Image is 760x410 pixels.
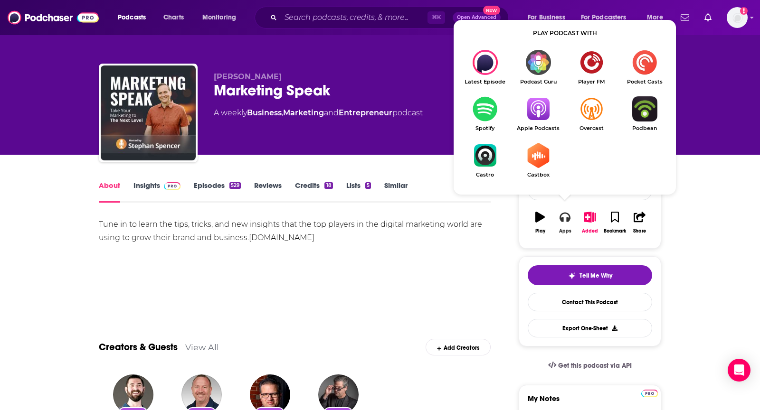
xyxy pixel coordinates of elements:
[458,25,671,42] div: Play podcast with
[579,272,612,280] span: Tell Me Why
[701,9,715,26] a: Show notifications dropdown
[99,341,178,353] a: Creators & Guests
[565,50,618,85] a: Player FMPlayer FM
[458,50,512,85] div: Marketing Speak on Latest Episode
[249,233,314,242] a: [DOMAIN_NAME]
[528,265,652,285] button: tell me why sparkleTell Me Why
[458,96,512,131] a: SpotifySpotify
[618,50,671,85] a: Pocket CastsPocket Casts
[282,108,283,117] span: ,
[185,342,219,352] a: View All
[528,319,652,337] button: Export One-Sheet
[346,181,371,203] a: Lists5
[512,96,565,131] a: Apple PodcastsApple Podcasts
[426,339,491,355] div: Add Creators
[281,10,427,25] input: Search podcasts, credits, & more...
[295,181,332,203] a: Credits18
[677,9,693,26] a: Show notifications dropdown
[578,205,602,240] button: Added
[99,218,491,244] div: Tune in to learn the tips, tricks, and new insights that the top players in the digital marketing...
[541,354,639,377] a: Get this podcast via API
[101,65,196,160] img: Marketing Speak
[727,7,748,28] span: Logged in as TeemsPR
[582,228,598,234] div: Added
[575,10,640,25] button: open menu
[194,181,241,203] a: Episodes529
[133,181,180,203] a: InsightsPodchaser Pro
[559,228,571,234] div: Apps
[365,182,371,189] div: 5
[618,96,671,131] a: PodbeanPodbean
[247,108,282,117] a: Business
[324,182,332,189] div: 18
[740,7,748,15] svg: Add a profile image
[552,205,577,240] button: Apps
[727,7,748,28] button: Show profile menu
[641,388,658,397] a: Pro website
[214,107,423,119] div: A weekly podcast
[324,108,339,117] span: and
[458,79,512,85] span: Latest Episode
[535,228,545,234] div: Play
[512,50,565,85] a: Podcast GuruPodcast Guru
[458,125,512,131] span: Spotify
[202,11,236,24] span: Monitoring
[528,293,652,311] a: Contact This Podcast
[427,11,445,24] span: ⌘ K
[528,205,552,240] button: Play
[602,205,627,240] button: Bookmark
[521,10,577,25] button: open menu
[196,10,248,25] button: open menu
[118,11,146,24] span: Podcasts
[157,10,190,25] a: Charts
[164,182,180,190] img: Podchaser Pro
[483,6,500,15] span: New
[604,228,626,234] div: Bookmark
[111,10,158,25] button: open menu
[458,143,512,178] a: CastroCastro
[558,362,632,370] span: Get this podcast via API
[728,359,750,382] div: Open Intercom Messenger
[99,181,120,203] a: About
[264,7,518,28] div: Search podcasts, credits, & more...
[627,205,652,240] button: Share
[512,172,565,178] span: Castbox
[581,11,627,24] span: For Podcasters
[512,143,565,178] a: CastboxCastbox
[565,79,618,85] span: Player FM
[633,228,646,234] div: Share
[528,11,565,24] span: For Business
[453,12,501,23] button: Open AdvancedNew
[568,272,576,280] img: tell me why sparkle
[229,182,241,189] div: 529
[727,7,748,28] img: User Profile
[618,79,671,85] span: Pocket Casts
[512,79,565,85] span: Podcast Guru
[339,108,392,117] a: Entrepreneur
[458,172,512,178] span: Castro
[214,72,282,81] span: [PERSON_NAME]
[384,181,408,203] a: Similar
[640,10,675,25] button: open menu
[283,108,324,117] a: Marketing
[647,11,663,24] span: More
[565,125,618,131] span: Overcast
[565,96,618,131] a: OvercastOvercast
[8,9,99,27] img: Podchaser - Follow, Share and Rate Podcasts
[254,181,282,203] a: Reviews
[641,390,658,397] img: Podchaser Pro
[618,125,671,131] span: Podbean
[512,125,565,131] span: Apple Podcasts
[163,11,184,24] span: Charts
